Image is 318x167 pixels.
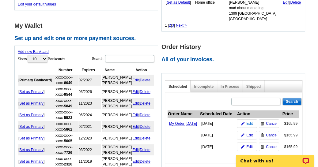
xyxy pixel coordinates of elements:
a: Edit your default values [18,2,56,6]
td: 03/2022 [78,144,101,155]
strong: 8049 [64,81,72,85]
a: Set as Primary [19,159,44,164]
a: 3 [172,23,174,28]
td: [ ] [18,121,55,132]
a: Edit [132,78,139,82]
td: | [132,98,154,109]
a: Delete [140,148,150,152]
span: Edit [246,144,253,150]
a: Set as Default [167,0,190,5]
th: Name [102,66,132,74]
a: Delete [140,136,150,140]
td: [ ] [18,86,55,97]
a: Delete [140,101,150,106]
th: Action [237,110,282,118]
strong: 5849 [64,104,72,108]
span: Cancel [266,121,277,126]
a: Edit [132,113,139,117]
td: [DATE] [200,129,237,141]
td: [DATE] [200,118,237,130]
a: Delete [140,90,150,94]
a: Set as Primary [19,148,44,152]
td: xxxx-xxxx-xxxx- [55,86,78,97]
a: In Process [221,84,239,89]
td: [PERSON_NAME] [PERSON_NAME] [102,98,132,109]
th: Expires [78,66,101,74]
iframe: LiveChat chat widget [232,148,318,167]
td: [DATE] [200,141,237,153]
img: pencil-icon.gif [241,145,244,149]
a: Add new Bankcard [18,50,49,54]
td: [PERSON_NAME] [PERSON_NAME] [102,144,132,155]
label: Search: [92,54,155,63]
a: Edit [283,0,289,5]
span: Cancel [266,144,277,150]
img: pencil-icon.gif [241,133,244,137]
a: Edit [132,124,139,129]
img: pencil-icon.gif [241,122,244,125]
td: xxxx-xxxx-xxxx- [55,144,78,155]
td: [PERSON_NAME] [102,86,132,97]
a: Delete [140,124,150,129]
span: Edit [246,132,253,138]
td: [PERSON_NAME] [PERSON_NAME] [102,156,132,167]
a: Edit [132,136,139,140]
td: [ ] [18,144,55,155]
td: 11/2019 [78,156,101,167]
td: xxxx-xxxx-xxxx- [55,121,78,132]
a: Edit [237,119,257,128]
th: Number [55,66,78,74]
a: Delete [140,113,150,117]
a: Set as Primary [19,90,44,94]
strong: 2320 [64,162,72,166]
h1: My Wallet [14,23,161,29]
td: | [132,86,154,97]
a: Delete [140,78,150,82]
a: Shipped [246,84,261,89]
th: Action [132,66,154,74]
a: Set as Primary [19,101,44,106]
a: Edit [237,143,257,151]
a: Scheduled [168,84,187,89]
b: Primary Bankcard [19,78,51,82]
td: 06/2024 [78,109,101,121]
h2: Set up and edit one or more payment sources. [14,35,161,42]
a: Edit [132,148,139,152]
td: $165.99 [282,141,299,153]
img: trashcan-icon.gif [260,145,264,149]
td: xxxx-xxxx-xxxx- [55,75,78,86]
td: 03/2026 [78,86,101,97]
h2: All of your invoices. [161,56,309,63]
th: Price [282,110,299,118]
td: [PERSON_NAME] [102,121,132,132]
td: [ ] [18,109,55,121]
a: Edit [237,131,257,139]
a: Next > [176,23,187,28]
td: 02/2021 [78,121,101,132]
a: Edit [132,101,139,106]
td: [PERSON_NAME] [102,109,132,121]
td: [ ] [18,156,55,167]
td: [ ] [18,133,55,144]
input: Search: [105,55,154,62]
td: xxxx-xxxx-xxxx- [55,133,78,144]
td: | [132,75,154,86]
td: xxxx-xxxx-xxxx- [55,156,78,167]
td: 12/2020 [78,133,101,144]
td: [PERSON_NAME] [PERSON_NAME] [102,75,132,86]
label: Show Bankcards [18,54,65,63]
img: trashcan-icon.gif [260,133,264,137]
a: Edit [132,159,139,164]
div: 1 | | | [165,23,302,28]
td: 02/2027 [78,75,101,86]
strong: 5523 [64,116,72,120]
td: [ ] [18,75,55,86]
a: Incomplete [194,84,214,89]
td: 11/2023 [78,98,101,109]
h1: Order History [161,44,309,50]
td: | [132,133,154,144]
td: [ ] [18,98,55,109]
td: | [132,144,154,155]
